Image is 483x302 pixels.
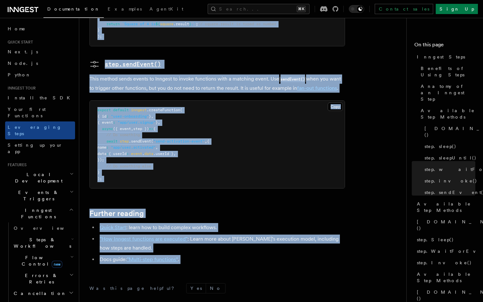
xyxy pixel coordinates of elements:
[149,127,153,131] span: =>
[206,283,225,293] button: No
[414,257,475,268] a: step.Invoke()
[5,187,75,205] button: Events & Triggers
[151,139,153,143] span: (
[149,6,183,12] span: AgentKit
[375,4,433,14] a: Contact sales
[417,54,465,60] span: Inngest Steps
[414,268,475,286] a: Available Step Methods
[5,69,75,81] a: Python
[131,108,147,112] span: inngest
[97,28,100,32] span: }
[349,5,364,13] button: Toggle dark mode
[109,151,126,156] span: { userId
[11,222,75,234] a: Overview
[187,283,206,293] button: Yes
[11,290,66,297] span: Cancellation
[97,151,106,156] span: data
[425,143,456,150] span: step.sleep()
[98,255,345,264] li: Docs guide: .
[5,40,33,45] span: Quick start
[156,22,160,26] span: ${
[106,139,118,143] span: await
[11,236,71,249] span: Steps & Workflows
[414,51,475,63] a: Inngest Steps
[8,107,46,118] span: Your first Functions
[414,234,475,245] a: step.Sleep()
[89,285,179,291] p: Was this page helpful?
[414,245,475,257] a: step.WaitForEvent()
[97,145,106,150] span: name
[8,49,38,54] span: Next.js
[414,216,475,234] a: [DOMAIN_NAME]()
[122,22,156,26] span: `Square of 4 is
[47,6,100,12] span: Documentation
[131,151,142,156] span: event
[208,4,310,14] button: Search...⌘K
[89,59,161,69] a: step.sendEvent()
[147,108,180,112] span: .createFunction
[8,95,74,100] span: Install the SDK
[189,22,191,26] span: }
[118,120,156,125] span: "app/user.signup"
[106,22,120,26] span: return
[5,189,70,202] span: Events & Triggers
[5,23,75,35] a: Home
[8,125,62,136] span: Leveraging Steps
[120,139,129,143] span: step
[422,123,475,141] a: [DOMAIN_NAME]()
[106,133,140,137] span: // Do something
[205,139,207,143] span: ,
[297,85,337,91] a: fan-out functions
[160,22,173,26] span: square
[97,114,106,119] span: { id
[146,2,187,17] a: AgentKit
[102,127,113,131] span: async
[89,74,345,93] p: This method sends events to Inngest to invoke functions with a matching event. Use when you want ...
[98,235,345,252] li: : Learn more about [PERSON_NAME]'s execution model, including how steps are handled.
[11,254,70,267] span: Flow Control
[5,139,75,157] a: Setting up your app
[207,139,209,143] span: {
[129,139,151,143] span: .sendEvent
[105,60,161,69] pre: step.sendEvent()
[5,169,75,187] button: Local Development
[196,22,198,26] span: ;
[5,207,69,220] span: Inngest Functions
[297,6,306,12] kbd: ⌘K
[156,120,158,125] span: }
[106,145,109,150] span: :
[97,176,102,181] span: );
[173,151,176,156] span: ,
[279,77,306,82] code: sendEvent()
[106,151,109,156] span: :
[5,162,27,167] span: Features
[422,152,475,164] a: step.sleepUntil()
[100,236,188,242] a: "How Inngest functions are executed"
[14,226,80,231] span: Overview
[158,120,160,125] span: ,
[198,22,276,26] span: // square.result is typed as number
[5,121,75,139] a: Leveraging Steps
[43,2,104,18] a: Documentation
[106,114,109,119] span: :
[153,127,156,131] span: {
[113,127,131,131] span: ({ event
[108,6,142,12] span: Examples
[8,61,38,66] span: Node.js
[421,65,475,78] span: Benefits of Using Steps
[156,145,158,150] span: ,
[52,261,62,268] span: new
[11,234,75,252] button: Steps & Workflows
[153,151,173,156] span: .userId }
[11,252,75,270] button: Flow Controlnew
[414,198,475,216] a: Available Step Methods
[97,120,113,125] span: { event
[421,83,475,102] span: Anatomy of an Inngest Step
[8,26,26,32] span: Home
[417,201,475,213] span: Available Step Methods
[89,209,144,218] a: Further reading
[97,158,104,162] span: });
[414,41,475,51] h4: On this page
[418,105,475,123] a: Available Step Methods
[422,141,475,152] a: step.sleep()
